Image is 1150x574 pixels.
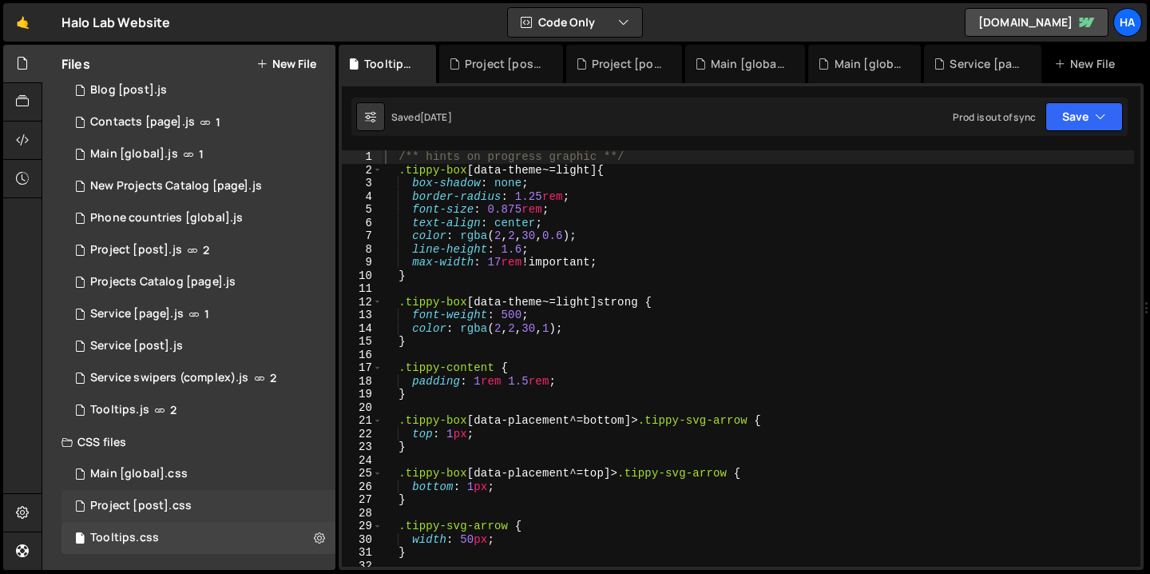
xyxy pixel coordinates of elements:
div: 2 [342,164,383,177]
div: 17 [342,361,383,375]
div: 32 [342,560,383,573]
div: 19 [342,388,383,401]
div: 13 [342,309,383,322]
div: 7 [342,229,383,243]
div: Blog [post].js [90,83,167,98]
div: 4 [342,190,383,204]
div: Project [post].css [90,499,192,513]
div: 14 [342,322,383,336]
div: CSS files [42,426,335,458]
span: 2 [270,372,276,385]
a: 🤙 [3,3,42,42]
div: Service [page].js [950,56,1022,72]
span: 1 [216,116,220,129]
span: 1 [199,148,204,161]
div: 826/1551.js [61,106,335,138]
div: Service [page].js [90,307,184,321]
button: New File [256,58,316,70]
button: Code Only [508,8,642,37]
div: 28 [342,507,383,520]
a: [DOMAIN_NAME] [965,8,1108,37]
div: 826/18335.css [61,522,335,554]
div: 5 [342,203,383,217]
h2: Files [61,55,90,73]
div: 25 [342,467,383,480]
div: 27 [342,493,383,507]
div: 826/45771.js [61,170,335,202]
div: 12 [342,296,383,309]
div: Contacts [page].js [90,115,195,130]
div: 826/8793.js [61,362,335,394]
div: 826/1521.js [61,138,335,170]
div: 31 [342,546,383,560]
div: New Projects Catalog [page].js [90,179,262,193]
div: Project [post].js [90,243,182,257]
div: Tooltips.css [90,531,159,545]
div: Main [global].js [90,147,178,161]
div: Saved [391,110,452,124]
div: 22 [342,428,383,441]
div: 826/24828.js [61,202,335,234]
div: New File [1054,56,1121,72]
div: 6 [342,217,383,230]
div: 10 [342,269,383,283]
div: [DATE] [420,110,452,124]
div: 3 [342,177,383,190]
span: 2 [170,404,176,417]
div: 9 [342,256,383,269]
div: 8 [342,243,383,257]
div: 826/7934.js [61,330,335,362]
div: 18 [342,375,383,389]
button: Save [1045,102,1123,131]
div: 826/3053.css [61,458,335,490]
div: Main [global].css [90,467,188,481]
div: 826/9226.css [61,490,335,522]
div: Tooltips.css [364,56,417,72]
span: 2 [203,244,209,257]
div: 826/3363.js [61,74,335,106]
div: Main [global].css [711,56,787,72]
a: Ha [1113,8,1142,37]
div: 24 [342,454,383,468]
div: 16 [342,349,383,362]
div: 30 [342,533,383,547]
span: 1 [204,308,209,321]
div: 826/10500.js [61,298,335,330]
div: Service swipers (complex).js [90,371,248,385]
div: 20 [342,401,383,415]
div: 826/10093.js [61,266,335,298]
div: Phone countries [global].js [90,211,243,225]
div: 26 [342,480,383,494]
div: 15 [342,335,383,349]
div: Halo Lab Website [61,13,171,32]
div: Main [global].js [835,56,902,72]
div: 29 [342,520,383,533]
div: Tooltips.js [90,403,149,417]
div: Service [post].js [90,339,183,353]
div: Projects Catalog [page].js [90,275,236,289]
div: 826/18329.js [61,394,335,426]
div: 11 [342,282,383,296]
div: 826/8916.js [61,234,335,266]
div: Prod is out of sync [953,110,1036,124]
div: 21 [342,414,383,428]
div: Project [post].js [592,56,663,72]
div: 1 [342,150,383,164]
div: 23 [342,440,383,454]
div: Project [post].css [465,56,544,72]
